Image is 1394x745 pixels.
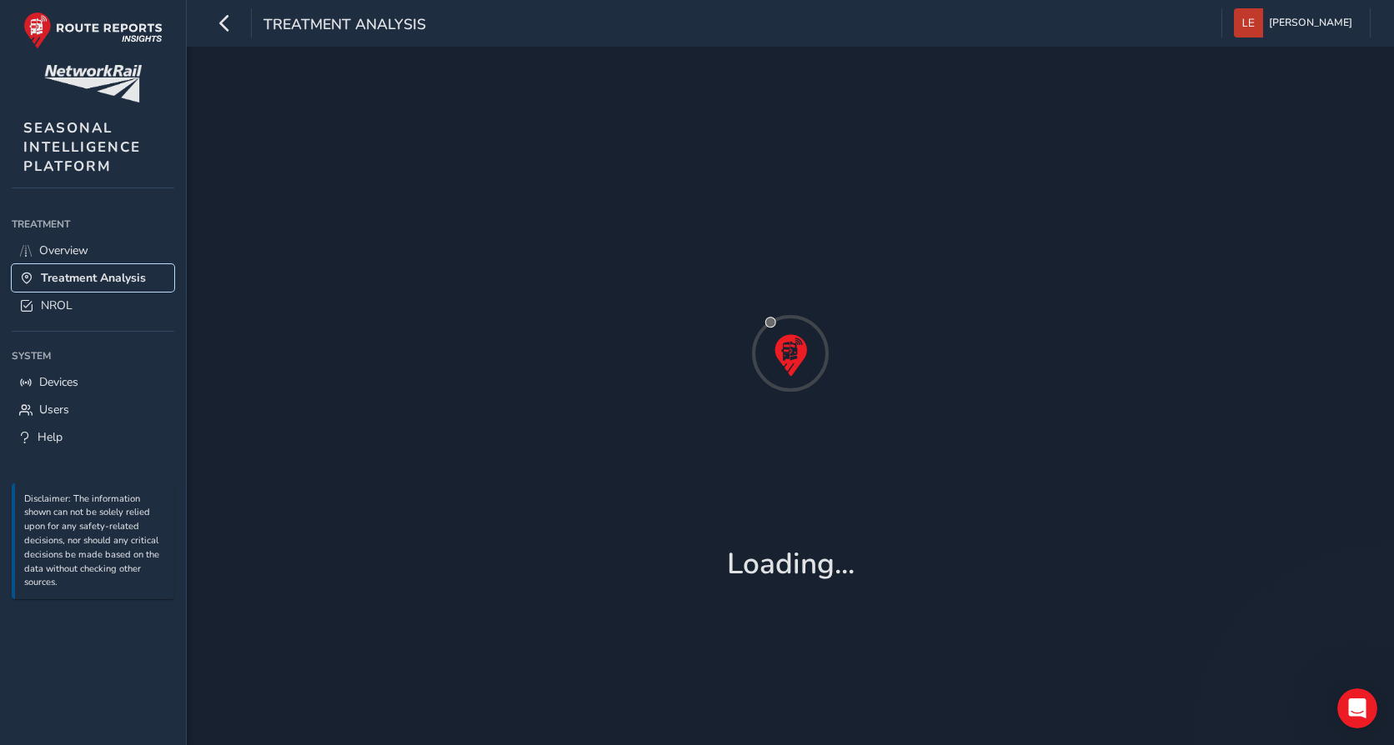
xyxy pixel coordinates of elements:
[12,368,174,396] a: Devices
[24,492,166,591] p: Disclaimer: The information shown can not be solely relied upon for any safety-related decisions,...
[12,396,174,423] a: Users
[263,14,426,37] span: Treatment Analysis
[12,292,174,319] a: NROL
[41,270,146,286] span: Treatment Analysis
[1234,8,1263,37] img: diamond-layout
[41,297,73,313] span: NROL
[12,237,174,264] a: Overview
[1269,8,1352,37] span: [PERSON_NAME]
[23,118,141,176] span: SEASONAL INTELLIGENCE PLATFORM
[1234,8,1358,37] button: [PERSON_NAME]
[44,65,142,102] img: customer logo
[12,343,174,368] div: System
[12,212,174,237] div: Treatment
[1337,688,1377,728] iframe: Intercom live chat
[23,12,163,49] img: rr logo
[39,402,69,417] span: Users
[12,423,174,451] a: Help
[38,429,63,445] span: Help
[39,374,78,390] span: Devices
[727,547,855,582] h1: Loading...
[12,264,174,292] a: Treatment Analysis
[39,242,88,258] span: Overview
